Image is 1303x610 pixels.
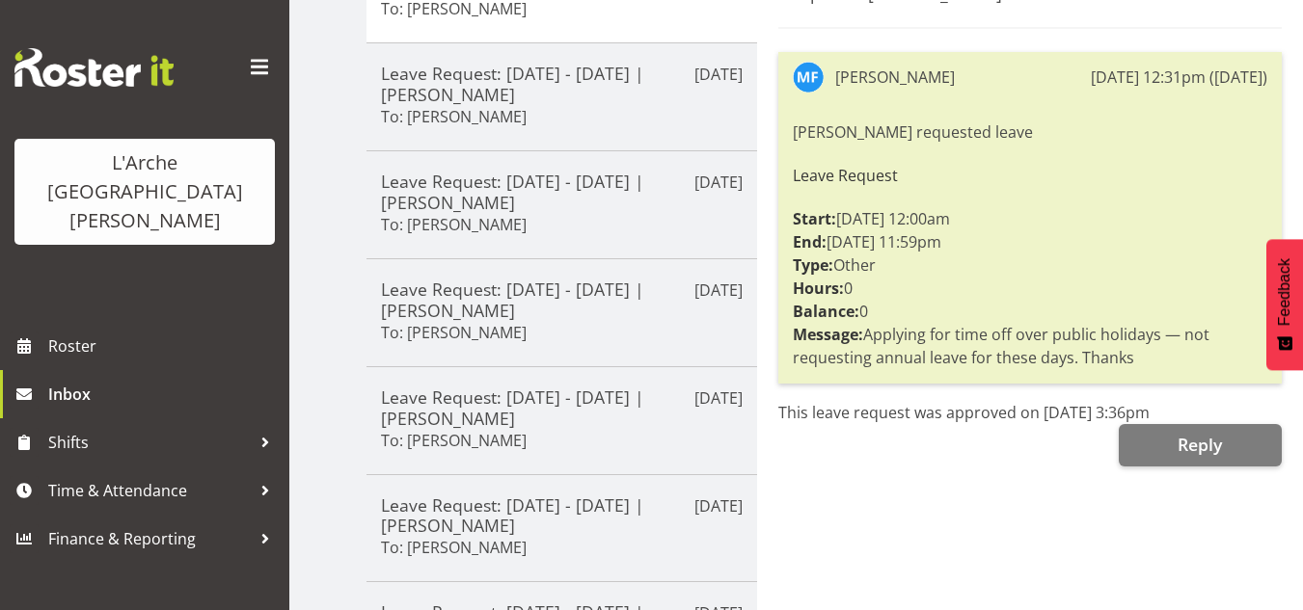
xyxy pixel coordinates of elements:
[694,278,743,302] p: [DATE]
[381,494,743,537] h5: Leave Request: [DATE] - [DATE] | [PERSON_NAME]
[381,386,743,429] h5: Leave Request: [DATE] - [DATE] | [PERSON_NAME]
[48,380,280,409] span: Inbox
[694,171,743,194] p: [DATE]
[793,231,827,252] strong: End:
[793,324,863,345] strong: Message:
[381,431,527,450] h6: To: [PERSON_NAME]
[793,301,859,322] strong: Balance:
[793,167,1267,184] h6: Leave Request
[793,278,844,299] strong: Hours:
[694,494,743,517] p: [DATE]
[793,62,824,93] img: melissa-fry10932.jpg
[793,116,1267,374] div: [PERSON_NAME] requested leave [DATE] 12:00am [DATE] 11:59pm Other 0 0 Applying for time off over ...
[1178,433,1222,456] span: Reply
[381,323,527,342] h6: To: [PERSON_NAME]
[793,254,833,276] strong: Type:
[381,171,743,213] h5: Leave Request: [DATE] - [DATE] | [PERSON_NAME]
[1276,258,1293,326] span: Feedback
[1266,239,1303,370] button: Feedback - Show survey
[778,402,1150,423] span: This leave request was approved on [DATE] 3:36pm
[835,66,955,89] div: [PERSON_NAME]
[381,278,743,321] h5: Leave Request: [DATE] - [DATE] | [PERSON_NAME]
[48,332,280,360] span: Roster
[34,148,256,235] div: L'Arche [GEOGRAPHIC_DATA][PERSON_NAME]
[793,208,836,229] strong: Start:
[48,476,251,505] span: Time & Attendance
[694,386,743,410] p: [DATE]
[381,538,527,557] h6: To: [PERSON_NAME]
[381,107,527,126] h6: To: [PERSON_NAME]
[48,524,251,553] span: Finance & Reporting
[1091,66,1267,89] div: [DATE] 12:31pm ([DATE])
[48,428,251,457] span: Shifts
[381,215,527,234] h6: To: [PERSON_NAME]
[14,48,174,87] img: Rosterit website logo
[381,63,743,105] h5: Leave Request: [DATE] - [DATE] | [PERSON_NAME]
[694,63,743,86] p: [DATE]
[1119,424,1282,466] button: Reply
